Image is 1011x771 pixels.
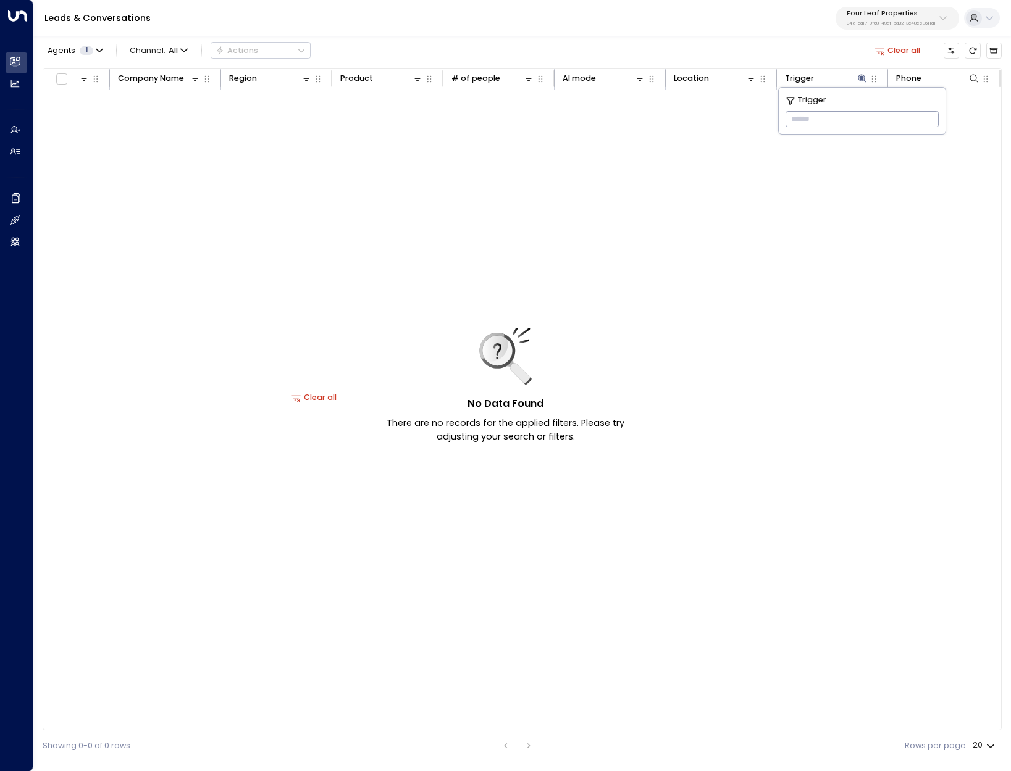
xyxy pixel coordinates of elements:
[451,72,500,85] div: # of people
[43,740,130,752] div: Showing 0-0 of 0 rows
[498,738,537,753] nav: pagination navigation
[43,43,107,58] button: Agents1
[674,72,709,85] div: Location
[944,43,959,58] button: Customize
[451,72,535,85] div: # of people
[286,390,341,406] button: Clear all
[118,72,184,85] div: Company Name
[216,46,258,56] div: Actions
[44,12,151,24] a: Leads & Conversations
[847,10,936,17] p: Four Leaf Properties
[468,396,543,411] h5: No Data Found
[48,47,75,55] span: Agents
[973,737,997,754] div: 20
[125,43,192,58] span: Channel:
[563,72,596,85] div: AI mode
[125,43,192,58] button: Channel:All
[965,43,980,58] span: Refresh
[674,72,758,85] div: Location
[211,42,311,59] div: Button group with a nested menu
[229,72,257,85] div: Region
[870,43,925,58] button: Clear all
[169,46,178,55] span: All
[905,740,968,752] label: Rows per page:
[340,72,424,85] div: Product
[785,72,814,85] div: Trigger
[896,72,981,85] div: Phone
[211,42,311,59] button: Actions
[367,417,645,443] p: There are no records for the applied filters. Please try adjusting your search or filters.
[797,94,826,106] span: Trigger
[836,7,959,30] button: Four Leaf Properties34e1cd17-0f68-49af-bd32-3c48ce8611d1
[896,72,921,85] div: Phone
[80,46,93,55] span: 1
[54,72,69,86] span: Toggle select all
[118,72,202,85] div: Company Name
[847,21,936,26] p: 34e1cd17-0f68-49af-bd32-3c48ce8611d1
[563,72,647,85] div: AI mode
[340,72,373,85] div: Product
[785,72,869,85] div: Trigger
[986,43,1002,58] button: Archived Leads
[229,72,313,85] div: Region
